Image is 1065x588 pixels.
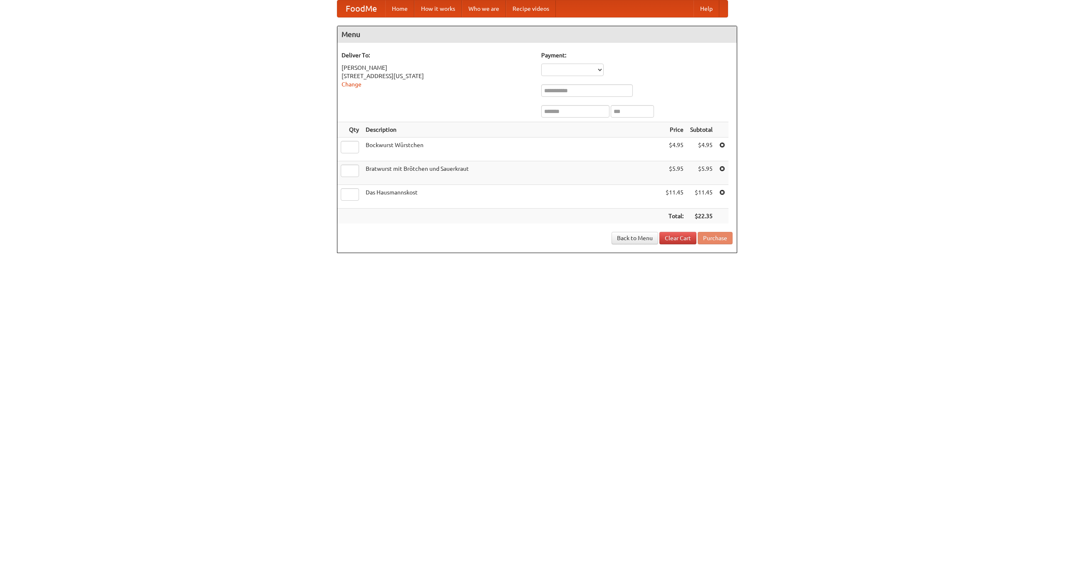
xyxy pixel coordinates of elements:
[362,122,662,138] th: Description
[342,51,533,59] h5: Deliver To:
[337,122,362,138] th: Qty
[342,64,533,72] div: [PERSON_NAME]
[342,81,362,88] a: Change
[541,51,733,59] h5: Payment:
[506,0,556,17] a: Recipe videos
[687,122,716,138] th: Subtotal
[362,185,662,209] td: Das Hausmannskost
[687,209,716,224] th: $22.35
[414,0,462,17] a: How it works
[662,185,687,209] td: $11.45
[362,138,662,161] td: Bockwurst Würstchen
[687,138,716,161] td: $4.95
[342,72,533,80] div: [STREET_ADDRESS][US_STATE]
[698,232,733,244] button: Purchase
[385,0,414,17] a: Home
[659,232,696,244] a: Clear Cart
[662,138,687,161] td: $4.95
[687,185,716,209] td: $11.45
[662,161,687,185] td: $5.95
[337,0,385,17] a: FoodMe
[612,232,658,244] a: Back to Menu
[693,0,719,17] a: Help
[662,209,687,224] th: Total:
[462,0,506,17] a: Who we are
[362,161,662,185] td: Bratwurst mit Brötchen und Sauerkraut
[662,122,687,138] th: Price
[337,26,737,43] h4: Menu
[687,161,716,185] td: $5.95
